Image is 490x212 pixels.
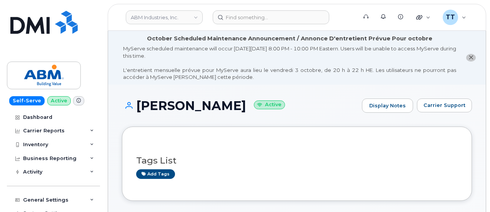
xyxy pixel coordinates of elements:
[136,169,175,179] a: Add tags
[147,35,432,43] div: October Scheduled Maintenance Announcement / Annonce D'entretient Prévue Pour octobre
[254,100,285,109] small: Active
[423,102,465,109] span: Carrier Support
[362,98,413,113] a: Display Notes
[466,54,476,62] button: close notification
[123,45,456,81] div: MyServe scheduled maintenance will occur [DATE][DATE] 8:00 PM - 10:00 PM Eastern. Users will be u...
[417,98,472,112] button: Carrier Support
[136,156,458,165] h3: Tags List
[122,99,358,112] h1: [PERSON_NAME]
